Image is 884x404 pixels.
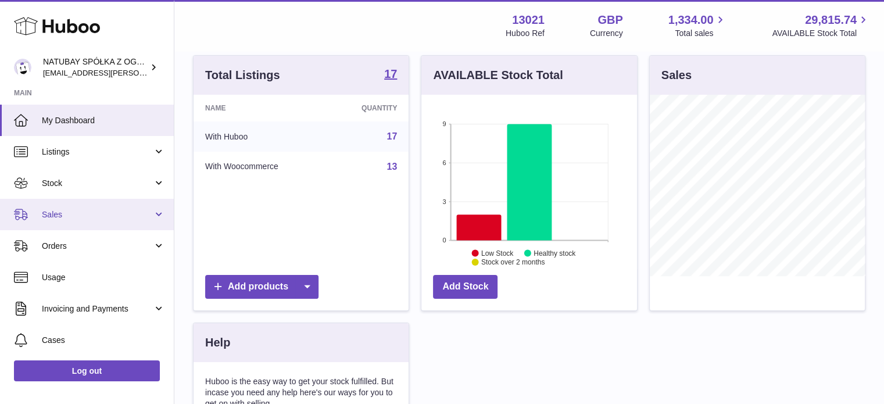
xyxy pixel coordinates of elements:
td: With Woocommerce [194,152,327,182]
h3: Total Listings [205,67,280,83]
strong: 17 [384,68,397,80]
span: Invoicing and Payments [42,303,153,314]
span: Stock [42,178,153,189]
span: [EMAIL_ADDRESS][PERSON_NAME][DOMAIN_NAME] [43,68,233,77]
span: Cases [42,335,165,346]
text: Healthy stock [534,249,576,257]
span: Usage [42,272,165,283]
span: My Dashboard [42,115,165,126]
span: Orders [42,241,153,252]
span: Listings [42,146,153,158]
a: 29,815.74 AVAILABLE Stock Total [772,12,870,39]
h3: AVAILABLE Stock Total [433,67,563,83]
h3: Sales [661,67,692,83]
strong: 13021 [512,12,545,28]
span: Total sales [675,28,726,39]
h3: Help [205,335,230,351]
a: 1,334.00 Total sales [668,12,727,39]
a: 13 [387,162,398,171]
text: 9 [443,120,446,127]
a: Log out [14,360,160,381]
div: Currency [590,28,623,39]
a: Add products [205,275,318,299]
a: 17 [384,68,397,82]
div: Huboo Ref [506,28,545,39]
text: Low Stock [481,249,514,257]
text: 6 [443,159,446,166]
a: 17 [387,131,398,141]
span: 29,815.74 [805,12,857,28]
text: Stock over 2 months [481,258,545,266]
text: 0 [443,237,446,244]
a: Add Stock [433,275,498,299]
span: Sales [42,209,153,220]
span: AVAILABLE Stock Total [772,28,870,39]
strong: GBP [597,12,622,28]
th: Quantity [327,95,409,121]
div: NATUBAY SPÓŁKA Z OGRANICZONĄ ODPOWIEDZIALNOŚCIĄ [43,56,148,78]
td: With Huboo [194,121,327,152]
text: 3 [443,198,446,205]
span: 1,334.00 [668,12,714,28]
img: kacper.antkowski@natubay.pl [14,59,31,76]
th: Name [194,95,327,121]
